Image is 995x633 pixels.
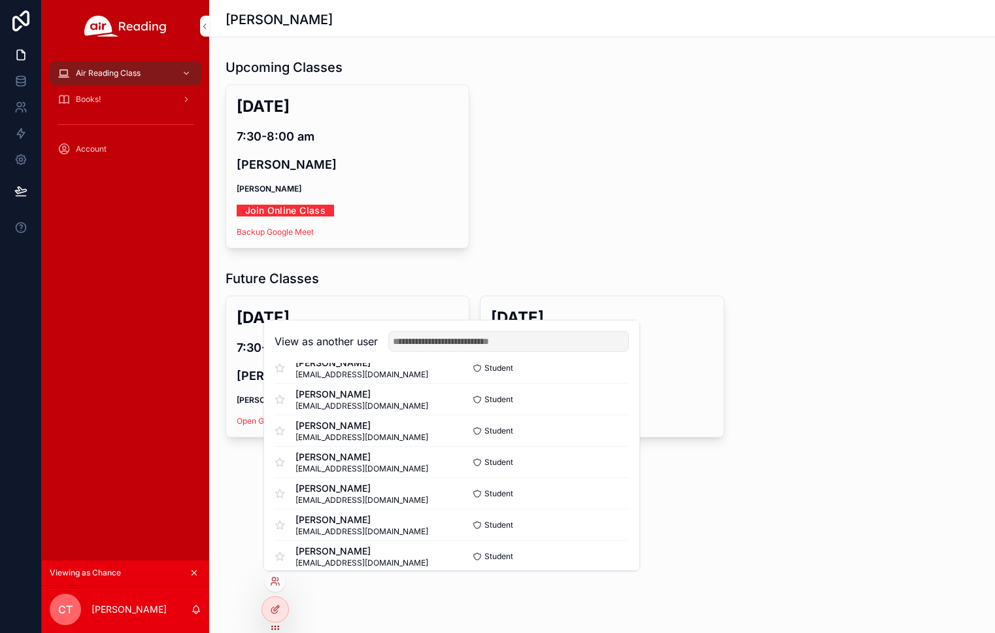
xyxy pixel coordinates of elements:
span: Viewing as Chance [50,568,121,578]
h1: Upcoming Classes [226,58,343,77]
a: Books! [50,88,201,111]
strong: [PERSON_NAME] [237,395,301,405]
span: [EMAIL_ADDRESS][DOMAIN_NAME] [295,495,428,505]
span: Student [484,520,513,530]
span: [PERSON_NAME] [295,419,428,432]
span: [EMAIL_ADDRESS][DOMAIN_NAME] [295,464,428,474]
h1: [PERSON_NAME] [226,10,333,29]
span: Student [484,457,513,468]
span: [PERSON_NAME] [295,482,428,495]
a: Open Google Meet [237,416,305,426]
h4: 7:30-8:00 am [237,128,458,145]
span: [EMAIL_ADDRESS][DOMAIN_NAME] [295,369,428,380]
a: Join Online Class [237,200,334,220]
span: [EMAIL_ADDRESS][DOMAIN_NAME] [295,558,428,568]
span: Student [484,426,513,436]
span: [PERSON_NAME] [295,451,428,464]
span: Account [76,144,107,154]
h1: Future Classes [226,269,319,288]
a: Air Reading Class [50,61,201,85]
a: Backup Google Meet [237,227,314,237]
h4: [PERSON_NAME] [237,367,458,385]
h2: [DATE] [237,95,458,117]
h2: [DATE] [237,307,458,328]
span: [EMAIL_ADDRESS][DOMAIN_NAME] [295,526,428,537]
span: Student [484,394,513,405]
span: Books! [76,94,101,105]
span: Student [484,488,513,499]
span: [PERSON_NAME] [295,545,428,558]
span: Student [484,551,513,562]
h4: 7:30-8:00 am [237,339,458,356]
h2: View as another user [275,334,378,349]
span: [PERSON_NAME] [295,513,428,526]
a: Account [50,137,201,161]
span: CT [58,602,73,617]
span: Air Reading Class [76,68,141,78]
strong: [PERSON_NAME] [237,184,301,194]
h4: [PERSON_NAME] [237,156,458,173]
span: [EMAIL_ADDRESS][DOMAIN_NAME] [295,432,428,443]
span: Student [484,363,513,373]
span: [EMAIL_ADDRESS][DOMAIN_NAME] [295,401,428,411]
div: scrollable content [42,52,209,178]
p: [PERSON_NAME] [92,603,167,616]
h2: [DATE] [491,307,713,328]
img: App logo [84,16,167,37]
span: [PERSON_NAME] [295,388,428,401]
